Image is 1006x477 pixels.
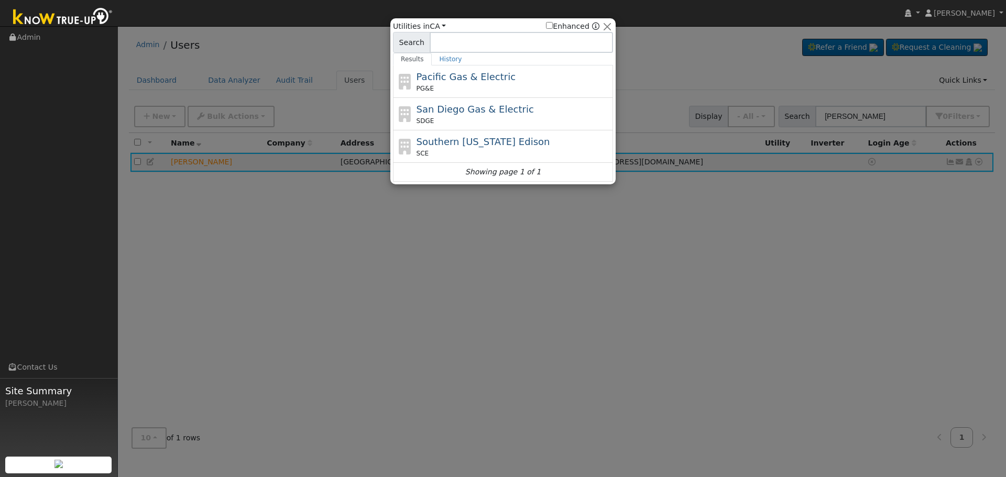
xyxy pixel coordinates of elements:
img: Know True-Up [8,6,118,29]
span: Show enhanced providers [546,21,599,32]
span: PG&E [417,84,434,93]
span: San Diego Gas & Electric [417,104,534,115]
span: Pacific Gas & Electric [417,71,516,82]
span: Utilities in [393,21,446,32]
span: Southern [US_STATE] Edison [417,136,550,147]
a: Enhanced Providers [592,22,599,30]
a: CA [430,22,446,30]
a: History [432,53,470,65]
span: SDGE [417,116,434,126]
input: Enhanced [546,22,553,29]
label: Enhanced [546,21,589,32]
a: Results [393,53,432,65]
span: Search [393,32,430,53]
i: Showing page 1 of 1 [465,167,541,178]
span: SCE [417,149,429,158]
span: Site Summary [5,384,112,398]
span: [PERSON_NAME] [934,9,995,17]
div: [PERSON_NAME] [5,398,112,409]
img: retrieve [54,460,63,468]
